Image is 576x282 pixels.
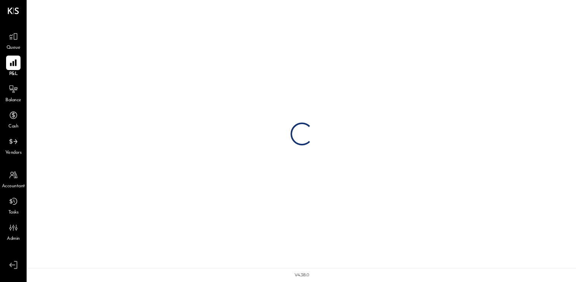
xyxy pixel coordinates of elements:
span: Queue [6,45,21,51]
a: Admin [0,220,26,242]
a: Cash [0,108,26,130]
a: Tasks [0,194,26,216]
a: Vendors [0,134,26,156]
a: Balance [0,82,26,104]
a: Accountant [0,168,26,190]
span: P&L [9,71,18,78]
div: v 4.38.0 [295,272,309,278]
span: Admin [7,236,20,242]
span: Tasks [8,209,19,216]
span: Cash [8,123,18,130]
a: Queue [0,29,26,51]
span: Accountant [2,183,25,190]
span: Balance [5,97,21,104]
a: P&L [0,56,26,78]
span: Vendors [5,150,22,156]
